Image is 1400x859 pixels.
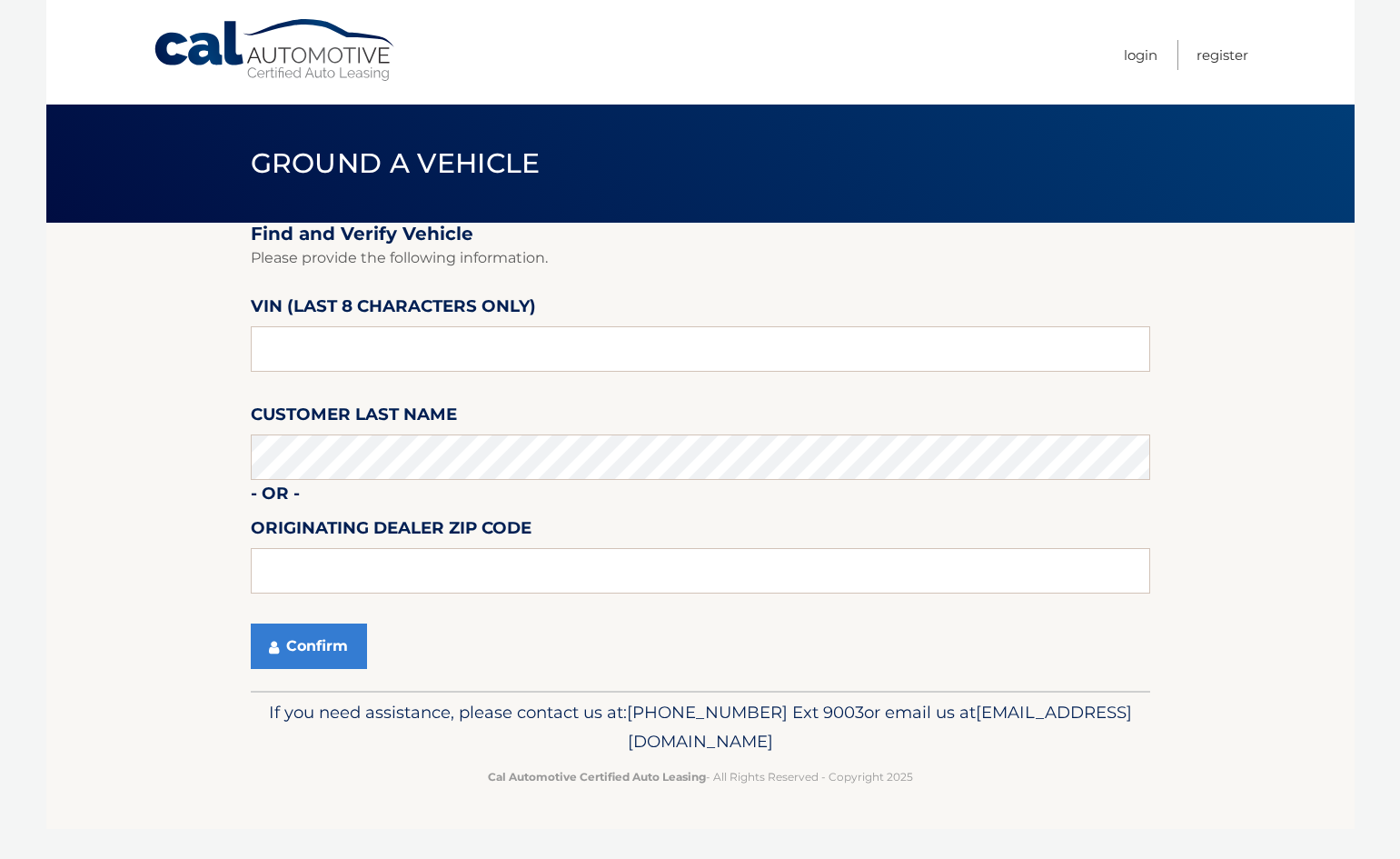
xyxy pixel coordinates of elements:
strong: Cal Automotive Certified Auto Leasing [488,770,706,784]
span: [PHONE_NUMBER] Ext 9003 [627,702,864,723]
label: VIN (last 8 characters only) [251,293,536,326]
h2: Find and Verify Vehicle [251,223,1150,245]
p: - All Rights Reserved - Copyright 2025 [263,767,1138,786]
a: Cal Automotive [153,18,398,83]
p: Please provide the following information. [251,245,1150,271]
button: Confirm [251,624,367,669]
span: Ground a Vehicle [251,146,541,180]
label: Customer Last Name [251,401,457,434]
label: - or - [251,480,300,514]
label: Originating Dealer Zip Code [251,514,531,548]
a: Register [1196,40,1248,70]
p: If you need assistance, please contact us at: or email us at [263,698,1138,756]
a: Login [1124,40,1157,70]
